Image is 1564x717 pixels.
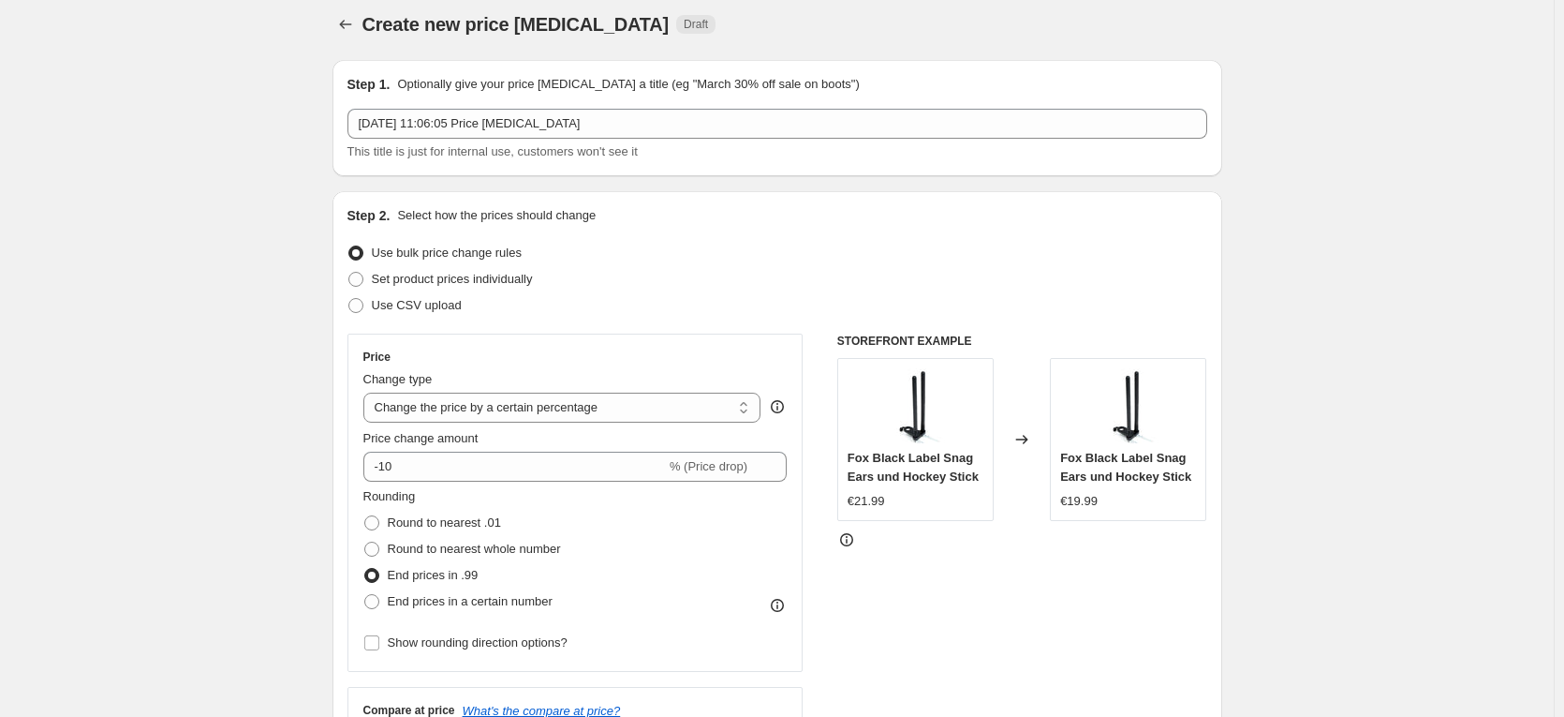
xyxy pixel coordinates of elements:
[347,206,391,225] h2: Step 2.
[363,350,391,365] h3: Price
[878,368,952,443] img: foxcbb011_17805f90-623b-49ad-8a99-797454b887c4_80x.jpg
[363,431,479,445] span: Price change amount
[372,246,522,260] span: Use bulk price change rules
[347,75,391,94] h2: Step 1.
[347,144,638,158] span: This title is just for internal use, customers won't see it
[837,334,1207,349] h6: STOREFRONT EXAMPLE
[848,451,979,484] span: Fox Black Label Snag Ears und Hockey Stick
[848,492,885,511] div: €21.99
[388,635,568,650] span: Show rounding direction options?
[388,542,561,556] span: Round to nearest whole number
[388,515,501,530] span: Round to nearest .01
[1091,368,1166,443] img: foxcbb011_17805f90-623b-49ad-8a99-797454b887c4_80x.jpg
[684,17,708,32] span: Draft
[768,397,787,416] div: help
[388,568,479,582] span: End prices in .99
[363,489,416,503] span: Rounding
[347,109,1207,139] input: 30% off holiday sale
[397,206,596,225] p: Select how the prices should change
[388,594,553,608] span: End prices in a certain number
[397,75,859,94] p: Optionally give your price [MEDICAL_DATA] a title (eg "March 30% off sale on boots")
[363,372,433,386] span: Change type
[372,272,533,286] span: Set product prices individually
[670,459,747,473] span: % (Price drop)
[332,11,359,37] button: Price change jobs
[363,452,666,482] input: -15
[362,14,670,35] span: Create new price [MEDICAL_DATA]
[372,298,462,312] span: Use CSV upload
[1060,492,1098,511] div: €19.99
[1060,451,1191,484] span: Fox Black Label Snag Ears und Hockey Stick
